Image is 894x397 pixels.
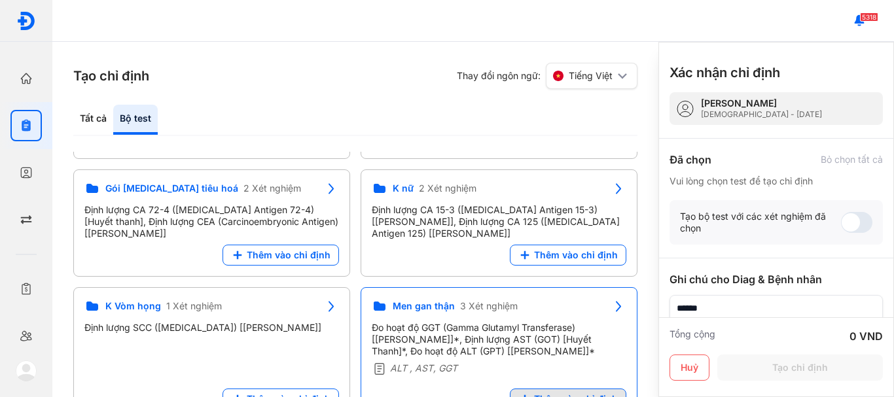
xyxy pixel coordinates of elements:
[701,109,822,120] div: [DEMOGRAPHIC_DATA] - [DATE]
[860,12,878,22] span: 5318
[680,211,841,234] div: Tạo bộ test với các xét nghiệm đã chọn
[419,182,476,194] span: 2 Xét nghiệm
[534,249,618,261] span: Thêm vào chỉ định
[372,322,626,357] div: Đo hoạt độ GGT (Gamma Glutamyl Transferase) [[PERSON_NAME]]*, Định lượng AST (GOT) [Huyết Thanh]*...
[243,182,301,194] span: 2 Xét nghiệm
[821,154,883,165] div: Bỏ chọn tất cả
[849,328,883,344] div: 0 VND
[16,360,37,381] img: logo
[84,322,339,334] div: Định lượng SCC ([MEDICAL_DATA]) [[PERSON_NAME]]
[393,300,455,312] span: Men gan thận
[166,300,222,312] span: 1 Xét nghiệm
[105,182,238,194] span: Gói [MEDICAL_DATA] tiêu hoá
[223,245,339,266] button: Thêm vào chỉ định
[113,105,158,135] div: Bộ test
[670,328,715,344] div: Tổng cộng
[393,182,414,194] span: K nữ
[460,300,518,312] span: 3 Xét nghiệm
[73,105,113,135] div: Tất cả
[670,354,709,381] button: Huỷ
[84,204,339,239] div: Định lượng CA 72-4 ([MEDICAL_DATA] Antigen 72-4) [Huyết thanh], Định lượng CEA (Carcinoembryonic ...
[457,63,637,89] div: Thay đổi ngôn ngữ:
[670,63,780,82] h3: Xác nhận chỉ định
[105,300,161,312] span: K Vòm họng
[372,204,626,239] div: Định lượng CA 15-3 ([MEDICAL_DATA] Antigen 15-3) [[PERSON_NAME]], Định lượng CA 125 ([MEDICAL_DAT...
[670,271,883,287] div: Ghi chú cho Diag & Bệnh nhân
[569,70,613,82] span: Tiếng Việt
[717,354,883,381] button: Tạo chỉ định
[16,11,36,31] img: logo
[670,175,883,187] div: Vui lòng chọn test để tạo chỉ định
[510,245,626,266] button: Thêm vào chỉ định
[701,97,822,109] div: [PERSON_NAME]
[73,67,149,85] h3: Tạo chỉ định
[247,249,331,261] span: Thêm vào chỉ định
[372,362,626,378] div: ALT , AST, GGT
[670,152,711,167] div: Đã chọn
